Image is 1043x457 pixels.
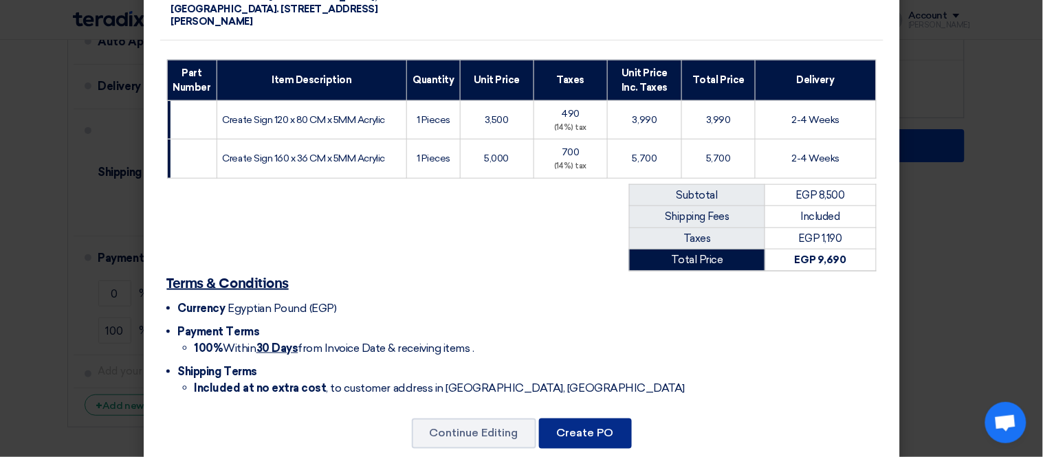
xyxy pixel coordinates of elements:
div: Open chat [985,402,1026,443]
th: Item Description [217,60,407,100]
span: Currency [178,302,226,315]
span: 700 [562,146,580,158]
span: 3,990 [706,114,731,126]
span: 1 Pieces [417,153,450,164]
td: Total Price [629,249,765,271]
th: Delivery [756,60,876,100]
button: Create PO [539,419,632,449]
span: Create Sign 120 x 80 CM x 5MM Acrylic [223,114,385,126]
span: Create Sign 160 x 36 CM x 5MM Acrylic [223,153,385,164]
li: , to customer address in [GEOGRAPHIC_DATA], [GEOGRAPHIC_DATA] [195,380,877,397]
strong: Included at no extra cost [195,381,327,394]
span: 2-4 Weeks [792,114,840,126]
strong: 100% [195,342,223,355]
th: Total Price [682,60,756,100]
span: 490 [562,108,580,120]
td: Shipping Fees [629,206,765,228]
td: Subtotal [629,184,765,206]
strong: EGP 9,690 [795,254,846,266]
span: 3,500 [485,114,509,126]
td: EGP 8,500 [765,184,876,206]
span: Shipping Terms [178,365,257,378]
span: 5,700 [633,153,657,164]
span: 1 Pieces [417,114,450,126]
div: (14%) tax [540,122,602,134]
th: Unit Price Inc. Taxes [608,60,682,100]
span: 5,700 [706,153,731,164]
span: EGP 1,190 [799,232,842,245]
u: Terms & Conditions [167,277,289,291]
span: 3,990 [633,114,657,126]
th: Part Number [167,60,217,100]
u: 30 Days [256,342,298,355]
th: Taxes [534,60,608,100]
div: (14%) tax [540,161,602,172]
span: Egyptian Pound (EGP) [228,302,336,315]
span: Within from Invoice Date & receiving items . [195,342,474,355]
span: 2-4 Weeks [792,153,840,164]
th: Quantity [407,60,460,100]
th: Unit Price [460,60,534,100]
button: Continue Editing [412,419,536,449]
span: Payment Terms [178,325,260,338]
span: Included [801,210,840,223]
span: 5,000 [485,153,509,164]
td: Taxes [629,227,765,249]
